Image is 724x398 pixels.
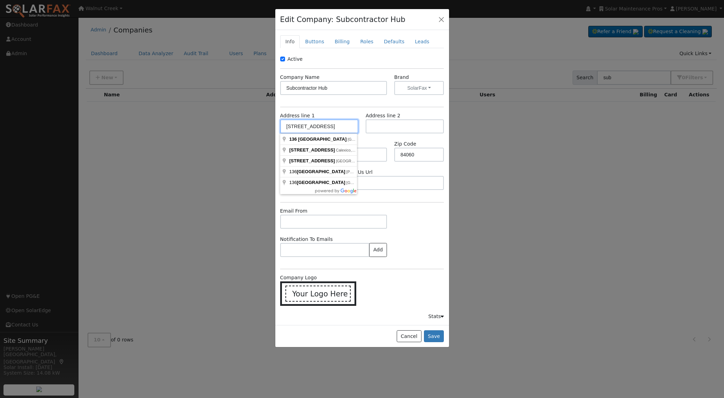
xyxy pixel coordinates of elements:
[289,137,297,142] span: 136
[346,180,471,185] span: [GEOGRAPHIC_DATA], [GEOGRAPHIC_DATA], [GEOGRAPHIC_DATA]
[280,57,285,61] input: Active
[289,158,335,163] span: [STREET_ADDRESS]
[288,56,303,63] label: Active
[379,35,410,48] a: Defaults
[300,35,329,48] a: Buttons
[297,169,345,174] span: [GEOGRAPHIC_DATA]
[355,35,379,48] a: Roles
[289,169,346,174] span: 136
[289,180,346,185] span: 136
[394,74,409,81] label: Brand
[280,236,333,243] label: Notification To Emails
[280,274,317,281] label: Company Logo
[336,159,460,163] span: [GEOGRAPHIC_DATA], [GEOGRAPHIC_DATA], [GEOGRAPHIC_DATA]
[336,148,435,152] span: Calexico, [GEOGRAPHIC_DATA], [GEOGRAPHIC_DATA]
[346,170,462,174] span: [PERSON_NAME], [GEOGRAPHIC_DATA], [GEOGRAPHIC_DATA]
[280,74,320,81] label: Company Name
[280,14,405,25] h4: Edit Company: Subcontractor Hub
[410,35,434,48] a: Leads
[424,330,444,342] button: Save
[298,137,346,142] span: [GEOGRAPHIC_DATA]
[280,207,307,215] label: Email From
[289,147,335,153] span: [STREET_ADDRESS]
[366,112,400,119] label: Address line 2
[280,112,315,119] label: Address line 1
[397,330,421,342] button: Cancel
[329,35,355,48] a: Billing
[394,140,416,148] label: Zip Code
[297,180,345,185] span: [GEOGRAPHIC_DATA]
[280,35,300,48] a: Info
[394,81,444,95] button: SolarFax
[369,243,387,257] button: Add
[428,313,444,320] div: Stats
[292,289,348,298] h4: Your Logo Here
[348,137,472,141] span: [GEOGRAPHIC_DATA], [GEOGRAPHIC_DATA], [GEOGRAPHIC_DATA]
